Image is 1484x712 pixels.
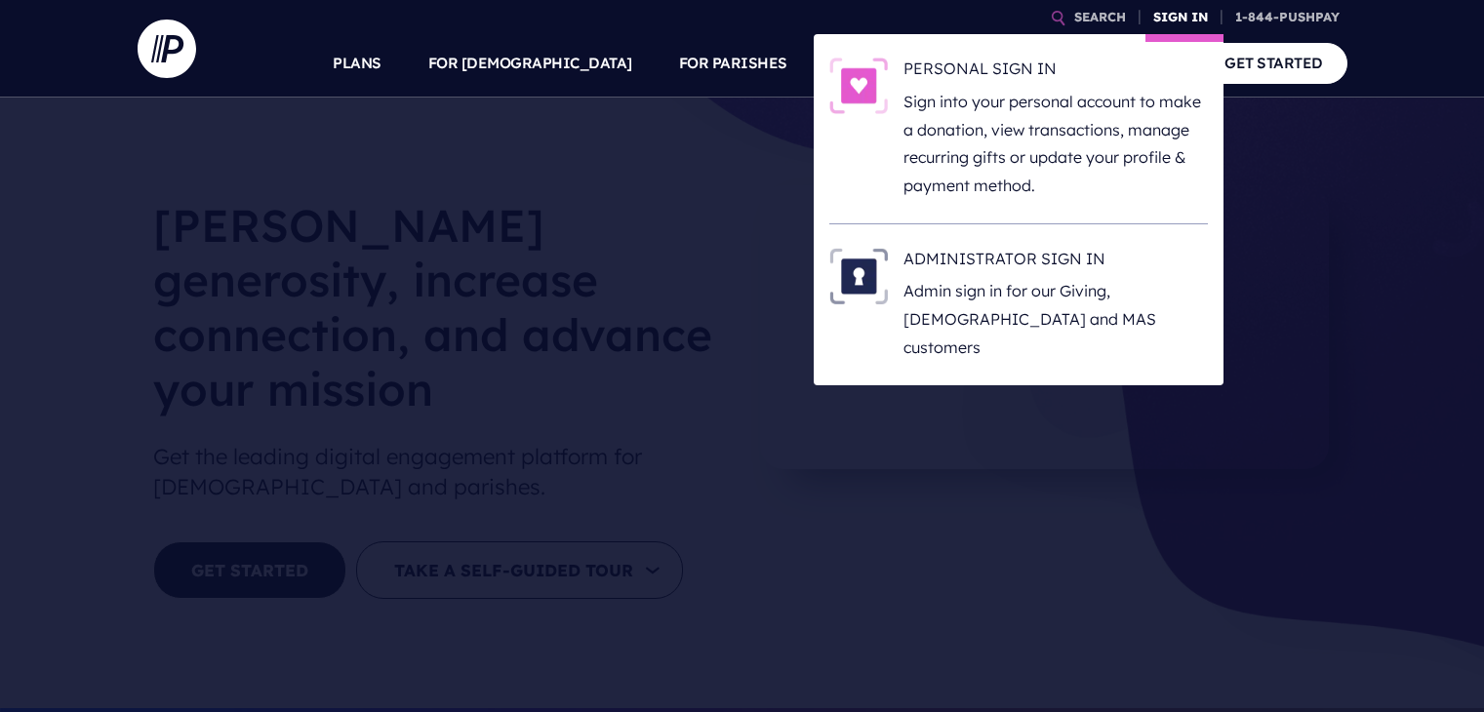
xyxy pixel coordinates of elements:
h6: PERSONAL SIGN IN [903,58,1208,87]
a: PERSONAL SIGN IN - Illustration PERSONAL SIGN IN Sign into your personal account to make a donati... [829,58,1208,200]
a: FOR PARISHES [679,29,787,98]
img: ADMINISTRATOR SIGN IN - Illustration [829,248,888,304]
a: ADMINISTRATOR SIGN IN - Illustration ADMINISTRATOR SIGN IN Admin sign in for our Giving, [DEMOGRA... [829,248,1208,362]
a: COMPANY [1082,29,1154,98]
a: EXPLORE [967,29,1035,98]
a: FOR [DEMOGRAPHIC_DATA] [428,29,632,98]
h6: ADMINISTRATOR SIGN IN [903,248,1208,277]
a: PLANS [333,29,381,98]
p: Sign into your personal account to make a donation, view transactions, manage recurring gifts or ... [903,88,1208,200]
img: PERSONAL SIGN IN - Illustration [829,58,888,114]
a: GET STARTED [1200,43,1347,83]
a: SOLUTIONS [834,29,921,98]
p: Admin sign in for our Giving, [DEMOGRAPHIC_DATA] and MAS customers [903,277,1208,361]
